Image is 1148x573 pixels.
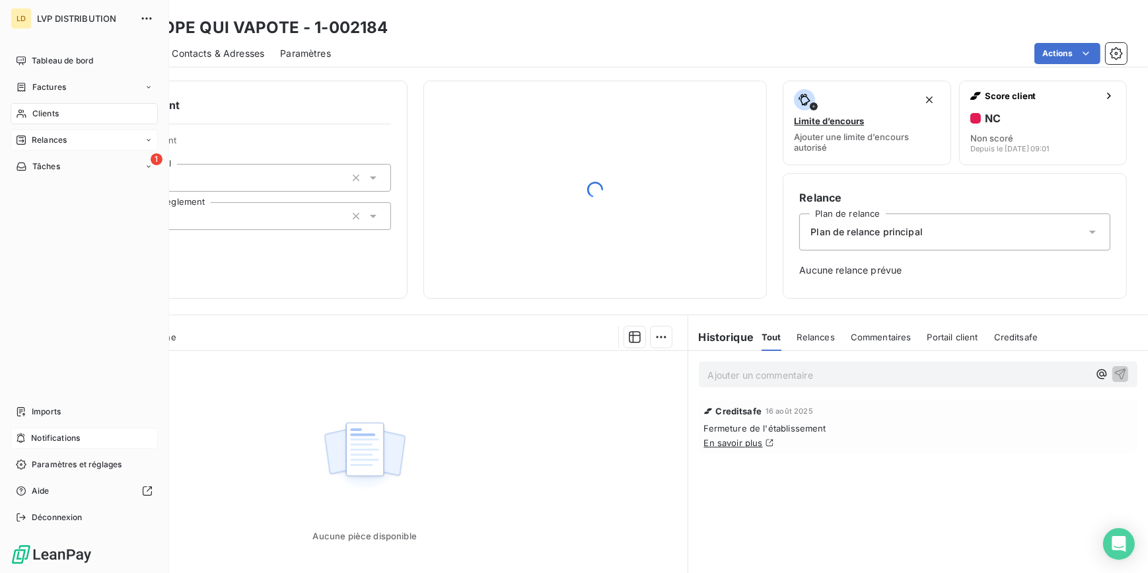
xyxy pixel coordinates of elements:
a: Tableau de bord [11,50,158,71]
button: Actions [1034,43,1100,64]
span: Depuis le [DATE] 09:01 [970,145,1050,153]
span: Portail client [927,332,978,342]
span: Aucune relance prévue [799,264,1110,277]
span: Paramètres [280,47,331,60]
a: Factures [11,77,158,98]
span: Clients [32,108,59,120]
span: 16 août 2025 [766,407,813,415]
h3: LA CLOPE QUI VAPOTE - 1-002184 [116,16,388,40]
h6: NC [985,112,1001,125]
a: Relances [11,130,158,151]
span: Relances [32,134,67,146]
a: Imports [11,401,158,422]
a: Aide [11,480,158,502]
span: Contacts & Adresses [172,47,264,60]
span: Non scoré [970,133,1013,143]
span: Tâches [32,161,60,172]
span: Propriétés Client [106,135,391,153]
div: Open Intercom Messenger [1103,528,1135,560]
div: LD [11,8,32,29]
span: Déconnexion [32,512,83,523]
button: Limite d’encoursAjouter une limite d’encours autorisé [783,81,951,165]
span: Tout [762,332,781,342]
span: Limite d’encours [794,116,864,126]
img: Logo LeanPay [11,544,92,565]
span: 1 [151,153,162,165]
span: Tableau de bord [32,55,93,67]
span: Creditsafe [716,406,762,416]
span: Paramètres et réglages [32,459,122,471]
h6: Historique [688,329,754,345]
span: Aucune pièce disponible [313,531,417,541]
a: En savoir plus [704,438,763,448]
span: Notifications [31,432,80,444]
span: Commentaires [851,332,912,342]
span: Factures [32,81,66,93]
a: Paramètres et réglages [11,454,158,475]
h6: Informations client [80,97,391,113]
img: Empty state [322,415,407,497]
span: Relances [797,332,835,342]
span: Creditsafe [994,332,1038,342]
span: Aide [32,485,50,497]
span: Plan de relance principal [810,225,923,239]
span: Score client [985,91,1098,101]
h6: Relance [799,190,1110,206]
a: Clients [11,103,158,124]
button: Score clientNCNon scoréDepuis le [DATE] 09:01 [959,81,1127,165]
a: 1Tâches [11,156,158,177]
span: LVP DISTRIBUTION [37,13,132,24]
span: Imports [32,406,61,418]
span: Fermeture de l'établissement [704,423,1133,434]
span: Ajouter une limite d’encours autorisé [794,132,939,153]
